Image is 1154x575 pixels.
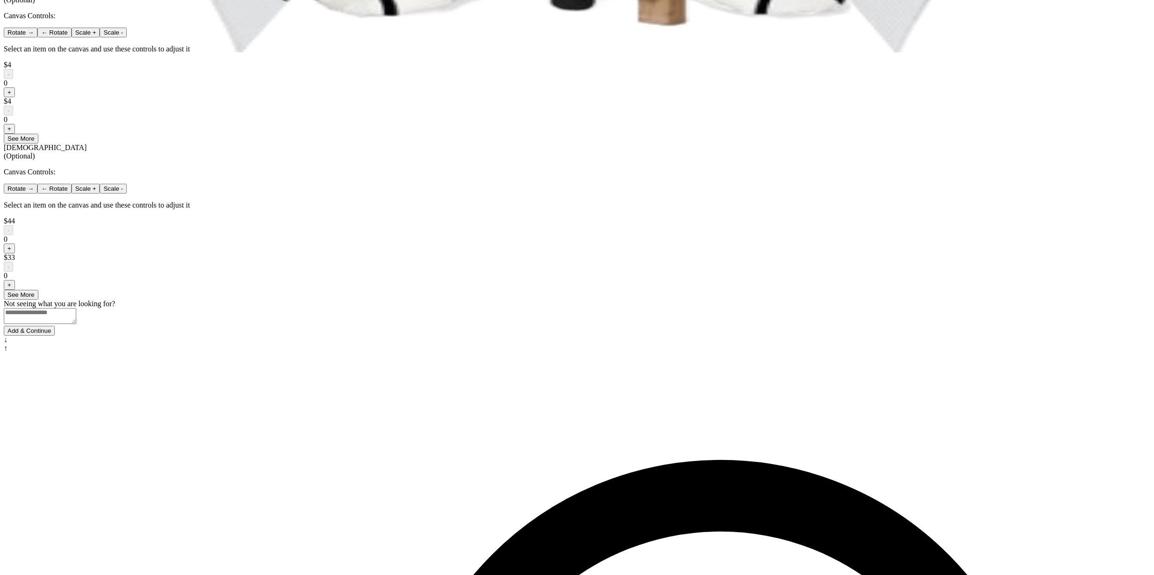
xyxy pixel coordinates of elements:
div: (Optional) [4,152,1150,160]
button: + [4,87,15,97]
button: - [4,106,13,115]
button: Scale - [100,184,126,194]
button: Scale + [72,184,100,194]
button: + [4,244,15,253]
button: Add & Continue [4,326,55,336]
span: ↑ [4,344,7,352]
div: 0 [4,272,1150,280]
button: Rotate → [4,184,37,194]
button: - [4,262,13,272]
div: 0 [4,115,1150,124]
div: $44 [4,217,1150,225]
div: 0 [4,235,1150,244]
button: + [4,124,15,134]
button: - [4,225,13,235]
button: ← Rotate [37,184,71,194]
p: Canvas Controls: [4,168,1150,176]
button: See More [4,290,38,300]
div: 0 [4,79,1150,87]
div: $4 [4,61,1150,69]
button: - [4,69,13,79]
div: [DEMOGRAPHIC_DATA] [4,144,1150,160]
div: $33 [4,253,1150,262]
span: ↓ [4,336,7,344]
button: + [4,280,15,290]
button: See More [4,134,38,144]
div: $4 [4,97,1150,106]
p: Select an item on the canvas and use these controls to adjust it [4,201,1150,209]
div: Not seeing what you are looking for? [4,300,1150,308]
